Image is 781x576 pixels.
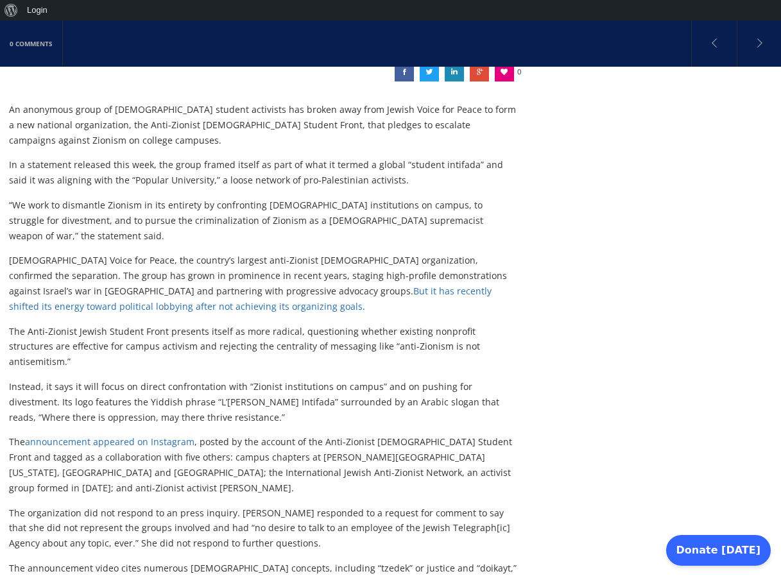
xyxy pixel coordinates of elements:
[9,102,518,148] p: An anonymous group of [DEMOGRAPHIC_DATA] student activists has broken away from Jewish Voice for ...
[9,157,518,188] p: In a statement released this week, the group framed itself as part of what it termed a global “st...
[9,379,518,425] p: Instead, it says it will focus on direct confrontation with “Zionist institutions on campus” and ...
[9,285,492,312] a: But it has recently shifted its energy toward political lobbying after not achieving its organizi...
[9,505,518,551] p: The organization did not respond to an press inquiry. [PERSON_NAME] responded to a request for co...
[9,198,518,243] p: “We work to dismantle Zionism in its entirety by confronting [DEMOGRAPHIC_DATA] institutions on c...
[25,436,194,448] a: announcement appeared on Instagram
[9,324,518,369] p: The Anti-Zionist Jewish Student Front presents itself as more radical, questioning whether existi...
[9,253,518,314] p: [DEMOGRAPHIC_DATA] Voice for Peace, the country’s largest anti-Zionist [DEMOGRAPHIC_DATA] organiz...
[395,62,414,81] a: Spurning Jewish Voice for Peace as insufficiently radical, new Jewish group joins ‘student intifada’
[420,62,439,81] a: Spurning Jewish Voice for Peace as insufficiently radical, new Jewish group joins ‘student intifada’
[9,434,518,495] p: The , posted by the account of the Anti-Zionist [DEMOGRAPHIC_DATA] Student Front and tagged as a ...
[445,62,464,81] a: Spurning Jewish Voice for Peace as insufficiently radical, new Jewish group joins ‘student intifada’
[517,62,521,81] span: 0
[470,62,489,81] a: Spurning Jewish Voice for Peace as insufficiently radical, new Jewish group joins ‘student intifada’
